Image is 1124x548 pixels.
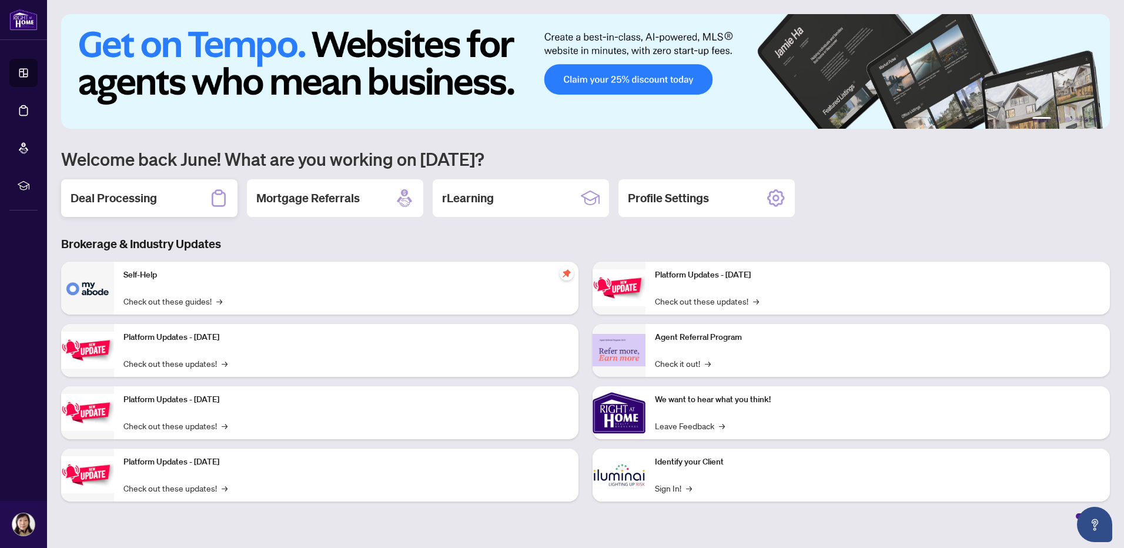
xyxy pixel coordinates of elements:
[123,269,569,282] p: Self-Help
[123,419,228,432] a: Check out these updates!→
[686,482,692,494] span: →
[1056,117,1061,122] button: 2
[655,295,759,308] a: Check out these updates!→
[222,482,228,494] span: →
[593,269,645,306] img: Platform Updates - June 23, 2025
[655,393,1100,406] p: We want to hear what you think!
[719,419,725,432] span: →
[655,269,1100,282] p: Platform Updates - [DATE]
[123,357,228,370] a: Check out these updates!→
[655,357,711,370] a: Check it out!→
[560,266,574,280] span: pushpin
[61,262,114,315] img: Self-Help
[123,295,222,308] a: Check out these guides!→
[593,334,645,366] img: Agent Referral Program
[123,393,569,406] p: Platform Updates - [DATE]
[593,449,645,502] img: Identify your Client
[655,456,1100,469] p: Identify your Client
[9,9,38,31] img: logo
[61,148,1110,170] h1: Welcome back June! What are you working on [DATE]?
[655,331,1100,344] p: Agent Referral Program
[256,190,360,206] h2: Mortgage Referrals
[705,357,711,370] span: →
[655,482,692,494] a: Sign In!→
[753,295,759,308] span: →
[222,357,228,370] span: →
[123,331,569,344] p: Platform Updates - [DATE]
[442,190,494,206] h2: rLearning
[12,513,35,536] img: Profile Icon
[222,419,228,432] span: →
[61,14,1110,129] img: Slide 0
[216,295,222,308] span: →
[593,386,645,439] img: We want to hear what you think!
[71,190,157,206] h2: Deal Processing
[61,332,114,369] img: Platform Updates - September 16, 2025
[61,394,114,431] img: Platform Updates - July 21, 2025
[123,482,228,494] a: Check out these updates!→
[1032,117,1051,122] button: 1
[1075,117,1079,122] button: 4
[655,419,725,432] a: Leave Feedback→
[61,456,114,493] img: Platform Updates - July 8, 2025
[1077,507,1112,542] button: Open asap
[628,190,709,206] h2: Profile Settings
[1084,117,1089,122] button: 5
[1065,117,1070,122] button: 3
[61,236,1110,252] h3: Brokerage & Industry Updates
[123,456,569,469] p: Platform Updates - [DATE]
[1093,117,1098,122] button: 6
